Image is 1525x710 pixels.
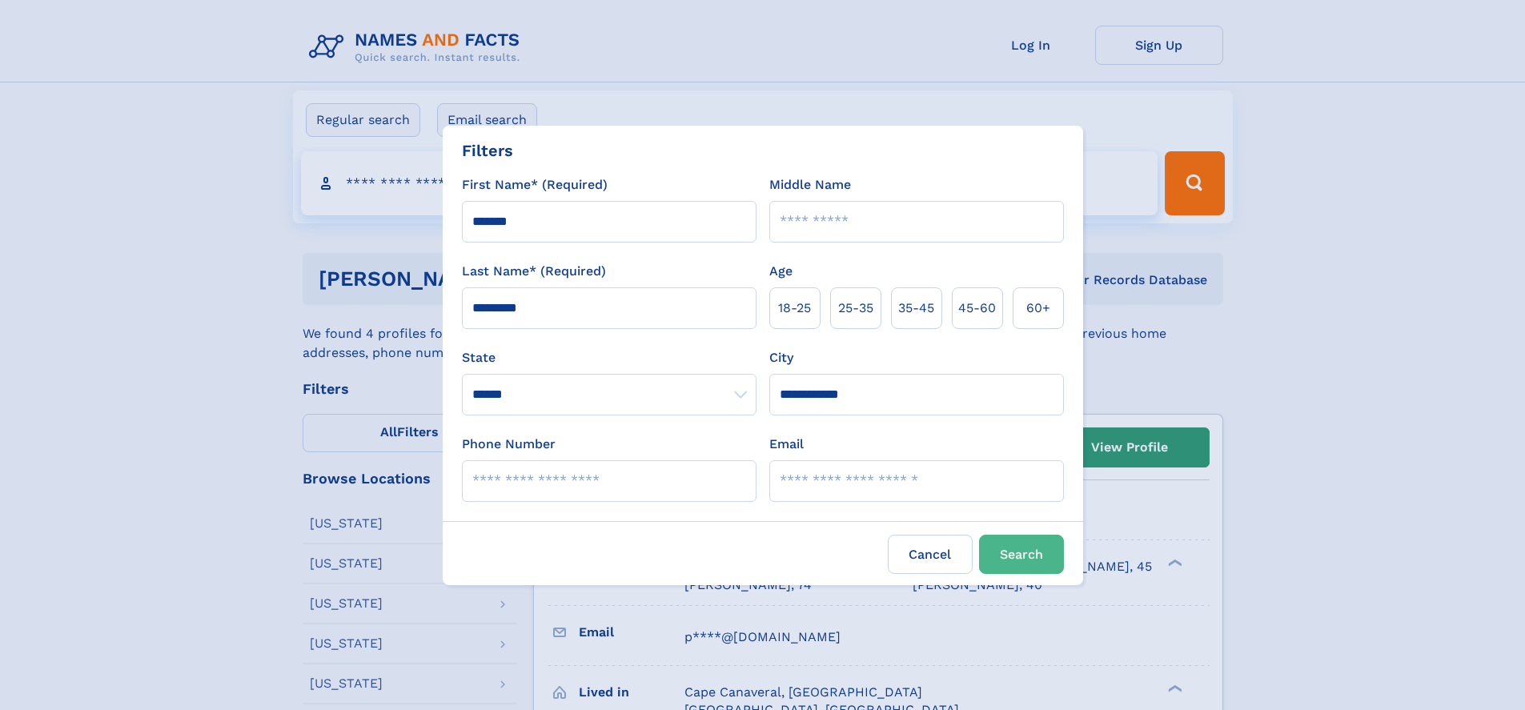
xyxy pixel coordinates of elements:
[769,262,793,281] label: Age
[462,262,606,281] label: Last Name* (Required)
[958,299,996,318] span: 45‑60
[462,175,608,195] label: First Name* (Required)
[838,299,873,318] span: 25‑35
[462,138,513,162] div: Filters
[462,435,556,454] label: Phone Number
[898,299,934,318] span: 35‑45
[769,348,793,367] label: City
[778,299,811,318] span: 18‑25
[1026,299,1050,318] span: 60+
[769,175,851,195] label: Middle Name
[462,348,756,367] label: State
[888,535,973,574] label: Cancel
[979,535,1064,574] button: Search
[769,435,804,454] label: Email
